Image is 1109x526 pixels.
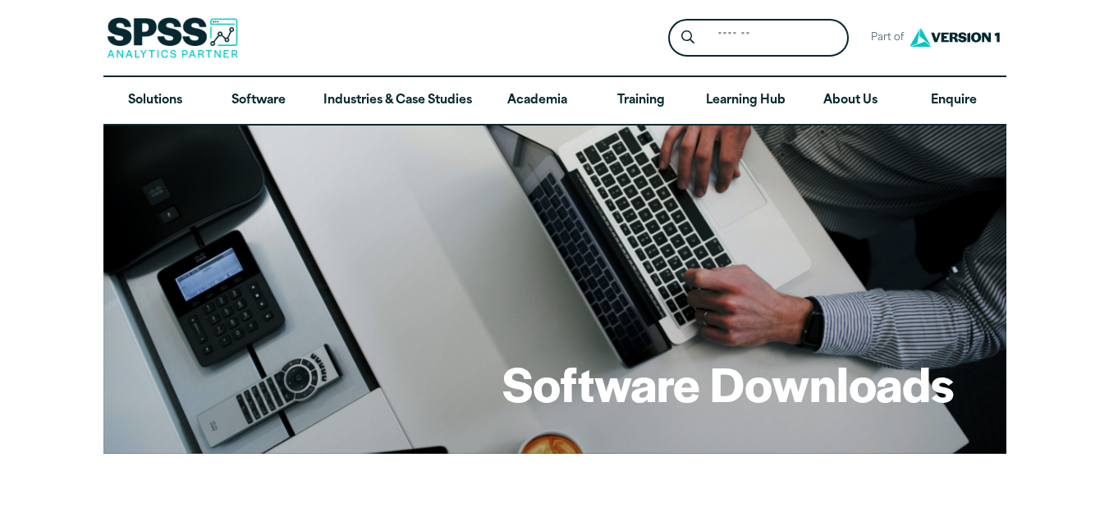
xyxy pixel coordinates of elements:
img: SPSS Analytics Partner [107,17,238,58]
h1: Software Downloads [502,351,954,415]
a: Software [207,77,310,125]
nav: Desktop version of site main menu [103,77,1006,125]
a: Industries & Case Studies [310,77,485,125]
span: Part of [862,26,905,50]
a: Training [589,77,692,125]
a: Learning Hub [693,77,799,125]
a: Enquire [902,77,1006,125]
img: Version1 Logo [905,22,1004,53]
a: Solutions [103,77,207,125]
a: About Us [799,77,902,125]
a: Academia [485,77,589,125]
form: Site Header Search Form [668,19,849,57]
button: Search magnifying glass icon [672,23,703,53]
svg: Search magnifying glass icon [681,30,694,44]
